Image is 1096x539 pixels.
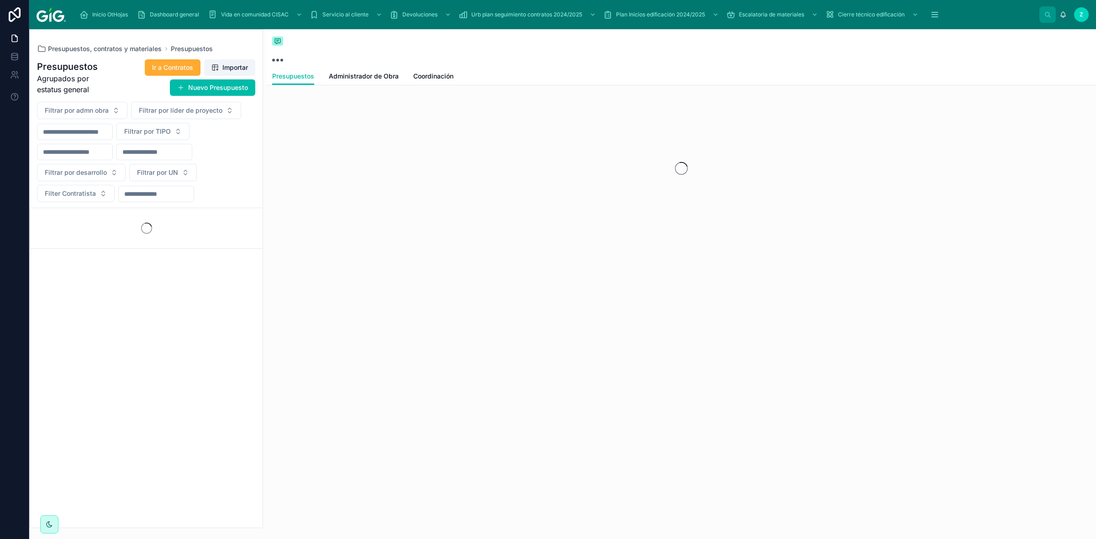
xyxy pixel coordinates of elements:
a: Cierre técnico edificación [822,6,923,23]
span: Filtrar por líder de proyecto [139,106,222,115]
a: Vida en comunidad CISAC [205,6,307,23]
h1: Presupuestos [37,60,111,73]
a: Escalatoria de materiales [723,6,822,23]
a: Presupuestos [272,68,314,85]
button: Select Button [37,185,115,202]
button: Ir a Contratos [145,59,200,76]
span: Urb plan seguimiento contratos 2024/2025 [471,11,582,18]
span: Importar [222,63,248,72]
a: Presupuestos [171,44,213,53]
span: Cierre técnico edificación [838,11,905,18]
a: Plan Inicios edificación 2024/2025 [601,6,723,23]
span: Agrupados por estatus general [37,73,111,95]
span: Filtrar por UN [137,168,178,177]
button: Select Button [116,123,190,140]
a: Urb plan seguimiento contratos 2024/2025 [456,6,601,23]
span: Filtrar por admn obra [45,106,109,115]
span: Filtrar por desarrollo [45,168,107,177]
button: Select Button [37,164,126,181]
button: Nuevo Presupuesto [170,79,255,96]
span: Devoluciones [402,11,437,18]
div: scrollable content [73,5,1039,25]
a: Presupuestos, contratos y materiales [37,44,162,53]
a: Dashboard general [134,6,205,23]
span: Inicio OtHojas [92,11,128,18]
a: Devoluciones [387,6,456,23]
a: Coordinación [413,68,453,86]
a: Administrador de Obra [329,68,399,86]
span: Servicio al cliente [322,11,369,18]
span: Presupuestos, contratos y materiales [48,44,162,53]
img: App logo [37,7,66,22]
a: Servicio al cliente [307,6,387,23]
span: Filtrar por TIPO [124,127,171,136]
span: Presupuestos [272,72,314,81]
span: Plan Inicios edificación 2024/2025 [616,11,705,18]
span: Administrador de Obra [329,72,399,81]
span: Filter Contratista [45,189,96,198]
button: Select Button [129,164,197,181]
span: Z [1080,11,1083,18]
button: Select Button [131,102,241,119]
span: Vida en comunidad CISAC [221,11,289,18]
a: Inicio OtHojas [77,6,134,23]
span: Coordinación [413,72,453,81]
span: Escalatoria de materiales [739,11,804,18]
button: Importar [204,59,255,76]
span: Ir a Contratos [152,63,193,72]
button: Select Button [37,102,127,119]
span: Dashboard general [150,11,199,18]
